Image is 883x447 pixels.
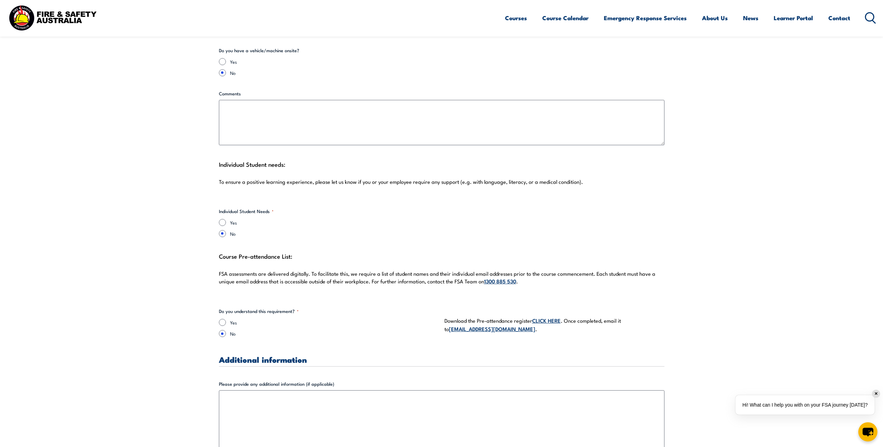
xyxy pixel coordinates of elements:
[444,316,664,333] p: Download the Pre-attendance register . Once completed, email it to .
[230,219,439,226] label: Yes
[828,9,850,27] a: Contact
[219,208,274,215] legend: Individual Student Needs
[872,390,880,398] div: ✕
[858,422,877,441] button: chat-button
[219,47,299,54] legend: Do you have a vehicle/machine onsite?
[219,270,664,285] p: FSA assessments are delivered digitally. To facilitate this, we require a list of student names a...
[505,9,527,27] a: Courses
[219,355,664,363] h3: Additional information
[230,230,439,237] label: No
[604,9,687,27] a: Emergency Response Services
[743,9,758,27] a: News
[449,325,535,332] a: [EMAIL_ADDRESS][DOMAIN_NAME]
[702,9,728,27] a: About Us
[484,277,516,285] a: 1300 885 530
[219,308,299,315] legend: Do you understand this requirement?
[542,9,589,27] a: Course Calendar
[219,90,664,97] label: Comments
[219,159,664,194] div: Individual Student needs:
[735,395,875,415] div: Hi! What can I help you with on your FSA journey [DATE]?
[230,330,439,337] label: No
[230,69,364,76] label: No
[230,319,439,326] label: Yes
[774,9,813,27] a: Learner Portal
[219,178,664,185] p: To ensure a positive learning experience, please let us know if you or your employee require any ...
[219,251,664,294] div: Course Pre-attendance List:
[230,58,364,65] label: Yes
[532,316,561,324] a: CLICK HERE
[219,381,664,387] label: Please provide any additional information (if applicable)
